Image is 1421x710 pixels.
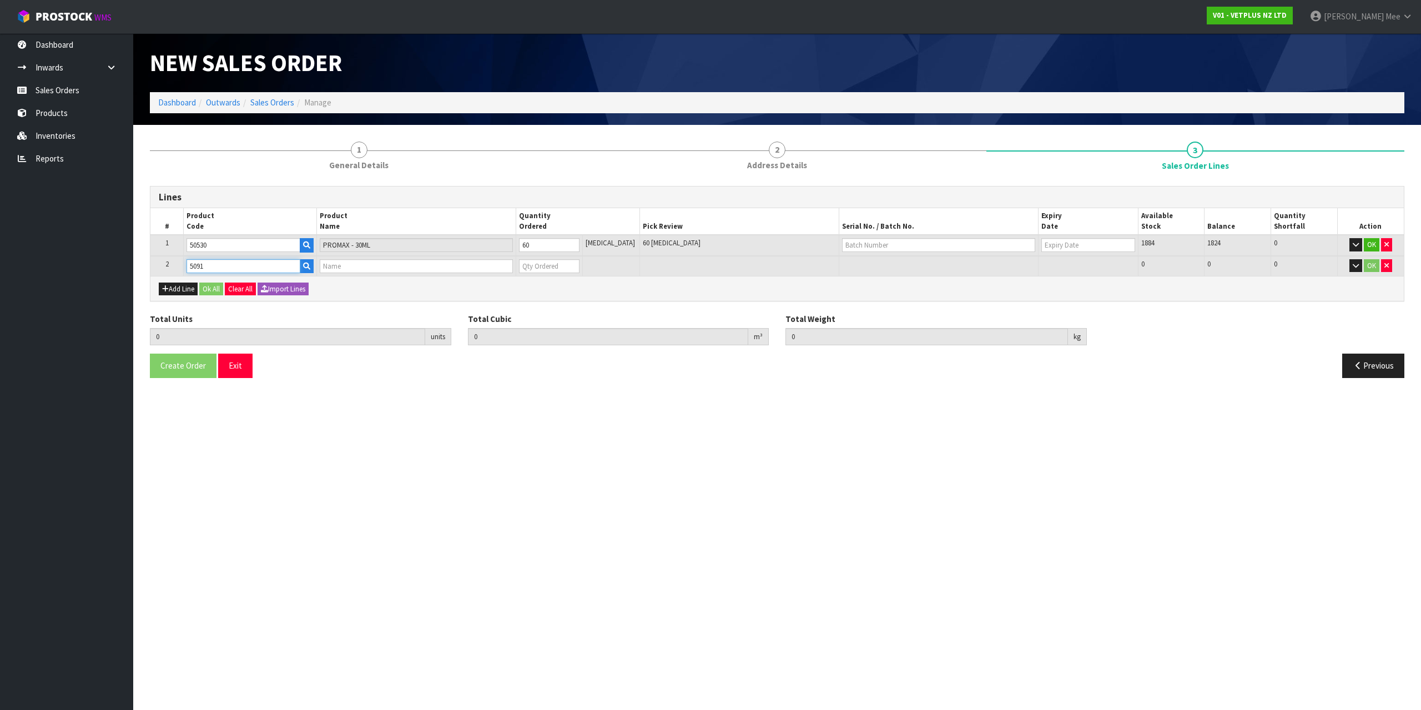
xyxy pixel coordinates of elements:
[1039,208,1138,235] th: Expiry Date
[150,48,342,78] span: New Sales Order
[250,97,294,108] a: Sales Orders
[1324,11,1384,22] span: [PERSON_NAME]
[425,328,451,346] div: units
[150,313,193,325] label: Total Units
[150,208,184,235] th: #
[1364,238,1379,251] button: OK
[150,354,216,377] button: Create Order
[643,238,701,248] span: 60 [MEDICAL_DATA]
[1207,238,1221,248] span: 1824
[187,238,300,252] input: Code
[320,259,513,273] input: Name
[150,178,1404,386] span: Sales Order Lines
[1068,328,1087,346] div: kg
[1187,142,1203,158] span: 3
[519,259,580,273] input: Qty Ordered
[1162,160,1229,172] span: Sales Order Lines
[1274,259,1277,269] span: 0
[1141,238,1155,248] span: 1884
[258,283,309,296] button: Import Lines
[747,159,807,171] span: Address Details
[159,192,1395,203] h3: Lines
[1342,354,1404,377] button: Previous
[159,283,198,296] button: Add Line
[1274,238,1277,248] span: 0
[1207,259,1211,269] span: 0
[329,159,389,171] span: General Details
[519,238,580,252] input: Qty Ordered
[785,313,835,325] label: Total Weight
[165,259,169,269] span: 2
[842,238,1035,252] input: Batch Number
[225,283,256,296] button: Clear All
[1385,11,1400,22] span: Mee
[1141,259,1145,269] span: 0
[839,208,1039,235] th: Serial No. / Batch No.
[468,328,749,345] input: Total Cubic
[304,97,331,108] span: Manage
[785,328,1068,345] input: Total Weight
[184,208,316,235] th: Product Code
[1041,238,1135,252] input: Expiry Date
[160,360,206,371] span: Create Order
[17,9,31,23] img: cube-alt.png
[36,9,92,24] span: ProStock
[748,328,769,346] div: m³
[320,238,513,252] input: Name
[150,328,425,345] input: Total Units
[94,12,112,23] small: WMS
[586,238,635,248] span: [MEDICAL_DATA]
[1337,208,1404,235] th: Action
[158,97,196,108] a: Dashboard
[1138,208,1205,235] th: Available Stock
[165,238,169,248] span: 1
[1213,11,1287,20] strong: V01 - VETPLUS NZ LTD
[769,142,785,158] span: 2
[218,354,253,377] button: Exit
[316,208,516,235] th: Product Name
[639,208,839,235] th: Pick Review
[199,283,223,296] button: Ok All
[1205,208,1271,235] th: Balance
[468,313,511,325] label: Total Cubic
[516,208,639,235] th: Quantity Ordered
[351,142,367,158] span: 1
[1271,208,1338,235] th: Quantity Shortfall
[206,97,240,108] a: Outwards
[187,259,300,273] input: Code
[1364,259,1379,273] button: OK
